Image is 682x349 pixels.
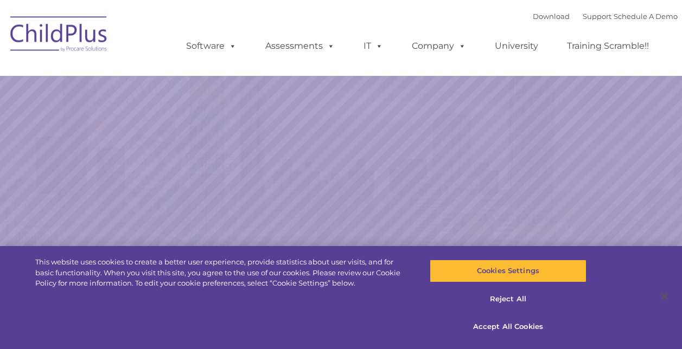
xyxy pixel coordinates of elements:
[463,203,576,234] a: Learn More
[430,315,587,338] button: Accept All Cookies
[430,260,587,282] button: Cookies Settings
[556,35,660,57] a: Training Scramble!!
[353,35,394,57] a: IT
[484,35,549,57] a: University
[533,12,570,21] a: Download
[583,12,611,21] a: Support
[5,9,113,63] img: ChildPlus by Procare Solutions
[175,35,247,57] a: Software
[430,288,587,311] button: Reject All
[614,12,678,21] a: Schedule A Demo
[533,12,678,21] font: |
[254,35,346,57] a: Assessments
[401,35,477,57] a: Company
[653,285,677,308] button: Close
[35,257,409,289] div: This website uses cookies to create a better user experience, provide statistics about user visit...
